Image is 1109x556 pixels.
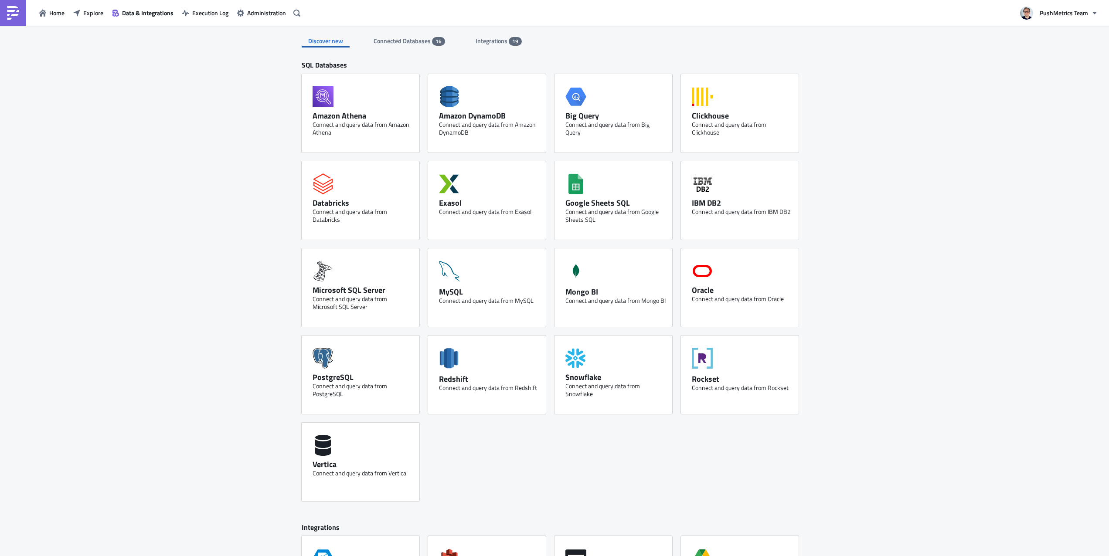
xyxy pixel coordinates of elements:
[313,372,413,382] div: PostgreSQL
[435,38,442,45] span: 16
[692,374,792,384] div: Rockset
[1040,8,1088,17] span: PushMetrics Team
[35,6,69,20] button: Home
[6,6,20,20] img: PushMetrics
[69,6,108,20] button: Explore
[178,6,233,20] button: Execution Log
[313,121,413,136] div: Connect and query data from Amazon Athena
[692,173,713,194] svg: IBM DB2
[108,6,178,20] button: Data & Integrations
[122,8,173,17] span: Data & Integrations
[374,36,432,45] span: Connected Databases
[313,198,413,208] div: Databricks
[302,61,807,74] div: SQL Databases
[439,208,539,216] div: Connect and query data from Exasol
[439,384,539,392] div: Connect and query data from Redshift
[692,384,792,392] div: Connect and query data from Rockset
[1019,6,1034,20] img: Avatar
[692,208,792,216] div: Connect and query data from IBM DB2
[313,111,413,121] div: Amazon Athena
[692,121,792,136] div: Connect and query data from Clickhouse
[439,287,539,297] div: MySQL
[692,111,792,121] div: Clickhouse
[313,285,413,295] div: Microsoft SQL Server
[565,372,666,382] div: Snowflake
[439,297,539,305] div: Connect and query data from MySQL
[313,208,413,224] div: Connect and query data from Databricks
[313,459,413,469] div: Vertica
[313,382,413,398] div: Connect and query data from PostgreSQL
[439,198,539,208] div: Exasol
[439,374,539,384] div: Redshift
[302,523,807,536] div: Integrations
[233,6,290,20] button: Administration
[512,38,518,45] span: 19
[192,8,228,17] span: Execution Log
[565,297,666,305] div: Connect and query data from Mongo BI
[313,295,413,311] div: Connect and query data from Microsoft SQL Server
[247,8,286,17] span: Administration
[476,36,509,45] span: Integrations
[565,382,666,398] div: Connect and query data from Snowflake
[1015,3,1102,23] button: PushMetrics Team
[313,469,413,477] div: Connect and query data from Vertica
[692,198,792,208] div: IBM DB2
[83,8,103,17] span: Explore
[565,121,666,136] div: Connect and query data from Big Query
[565,111,666,121] div: Big Query
[439,121,539,136] div: Connect and query data from Amazon DynamoDB
[565,208,666,224] div: Connect and query data from Google Sheets SQL
[49,8,65,17] span: Home
[439,111,539,121] div: Amazon DynamoDB
[565,198,666,208] div: Google Sheets SQL
[565,287,666,297] div: Mongo BI
[692,285,792,295] div: Oracle
[302,34,350,47] div: Discover new
[692,295,792,303] div: Connect and query data from Oracle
